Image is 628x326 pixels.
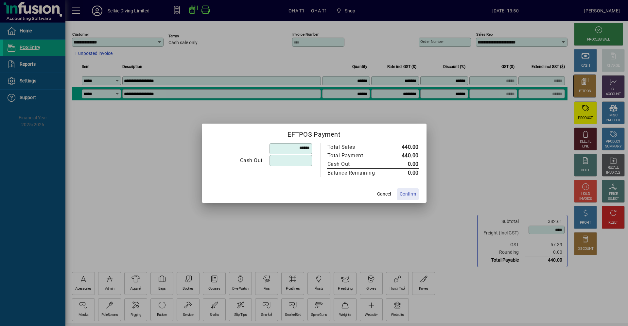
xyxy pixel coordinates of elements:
button: Confirm [397,188,419,200]
td: Total Sales [327,143,389,151]
span: Confirm [400,191,416,197]
div: Cash Out [210,157,263,164]
td: 440.00 [389,151,419,160]
h2: EFTPOS Payment [202,124,427,143]
td: 440.00 [389,143,419,151]
div: Cash Out [327,160,382,168]
td: 0.00 [389,160,419,169]
span: Cancel [377,191,391,197]
button: Cancel [374,188,394,200]
td: Total Payment [327,151,389,160]
div: Balance Remaining [327,169,382,177]
td: 0.00 [389,168,419,177]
